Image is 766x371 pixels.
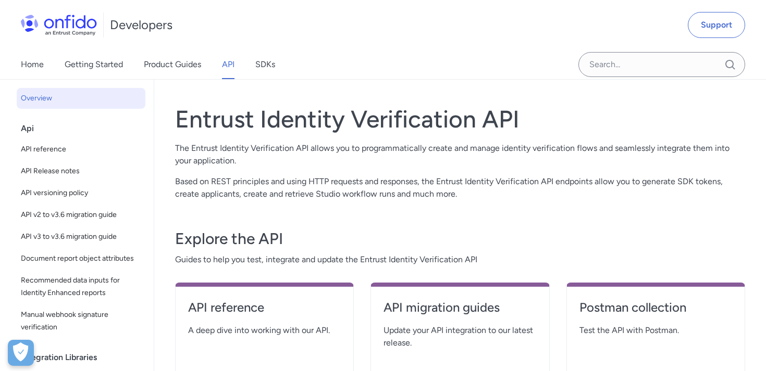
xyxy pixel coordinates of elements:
[255,50,275,79] a: SDKs
[21,165,141,177] span: API Release notes
[579,299,732,324] a: Postman collection
[110,17,172,33] h1: Developers
[21,50,44,79] a: Home
[17,161,145,182] a: API Release notes
[175,105,745,134] h1: Entrust Identity Verification API
[222,50,234,79] a: API
[8,340,34,366] div: Cookie Preferences
[21,143,141,156] span: API reference
[175,228,745,249] h3: Explore the API
[17,248,145,269] a: Document report object attributes
[384,299,536,324] a: API migration guides
[579,299,732,316] h4: Postman collection
[17,204,145,225] a: API v2 to v3.6 migration guide
[384,324,536,349] span: Update your API integration to our latest release.
[579,324,732,337] span: Test the API with Postman.
[688,12,745,38] a: Support
[21,118,150,139] div: Api
[188,324,341,337] span: A deep dive into working with our API.
[17,139,145,160] a: API reference
[175,175,745,200] p: Based on REST principles and using HTTP requests and responses, the Entrust Identity Verification...
[188,299,341,324] a: API reference
[17,88,145,109] a: Overview
[17,226,145,247] a: API v3 to v3.6 migration guide
[21,309,141,334] span: Manual webhook signature verification
[21,187,141,199] span: API versioning policy
[21,274,141,299] span: Recommended data inputs for Identity Enhanced reports
[175,253,745,266] span: Guides to help you test, integrate and update the Entrust Identity Verification API
[144,50,201,79] a: Product Guides
[384,299,536,316] h4: API migration guides
[578,52,745,77] input: Onfido search input field
[21,347,150,368] div: Integration Libraries
[65,50,123,79] a: Getting Started
[21,209,141,221] span: API v2 to v3.6 migration guide
[21,252,141,265] span: Document report object attributes
[21,15,97,35] img: Onfido Logo
[17,304,145,338] a: Manual webhook signature verification
[17,270,145,303] a: Recommended data inputs for Identity Enhanced reports
[175,142,745,167] p: The Entrust Identity Verification API allows you to programmatically create and manage identity v...
[17,183,145,203] a: API versioning policy
[8,340,34,366] button: Open Preferences
[188,299,341,316] h4: API reference
[21,231,141,243] span: API v3 to v3.6 migration guide
[21,92,141,105] span: Overview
